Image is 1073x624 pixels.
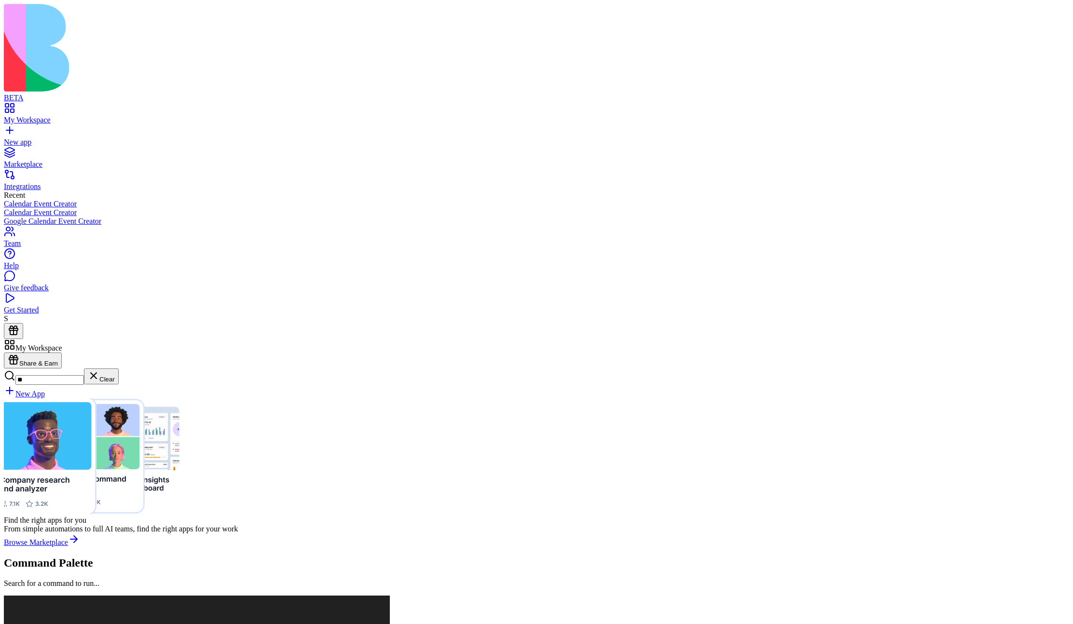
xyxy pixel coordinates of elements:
button: Clear [84,368,119,384]
a: Give feedback [4,275,1069,292]
div: Marketplace [4,160,1069,169]
div: BETA [4,94,1069,102]
a: Team [4,231,1069,248]
a: Marketplace [4,151,1069,169]
span: Recent [4,191,25,199]
div: Find the right apps for you [4,516,1069,525]
span: Clear [99,376,115,383]
span: Share & Earn [19,360,58,367]
div: Give feedback [4,284,1069,292]
img: logo [4,4,392,92]
span: My Workspace [15,344,62,352]
div: From simple automations to full AI teams, find the right apps for your work [4,525,1069,533]
img: Frame_181_egmpey.png [4,398,210,514]
a: Calendar Event Creator [4,208,1069,217]
a: Integrations [4,174,1069,191]
div: Get Started [4,306,1069,314]
button: Share & Earn [4,353,62,368]
a: Browse Marketplace [4,538,80,546]
a: Calendar Event Creator [4,200,1069,208]
a: New App [4,390,45,398]
div: Help [4,261,1069,270]
a: Google Calendar Event Creator [4,217,1069,226]
div: Integrations [4,182,1069,191]
p: Search for a command to run... [4,579,1069,588]
h2: Command Palette [4,556,1069,570]
a: New app [4,129,1069,147]
div: My Workspace [4,116,1069,124]
div: Team [4,239,1069,248]
span: S [4,314,8,323]
a: Help [4,253,1069,270]
a: Get Started [4,297,1069,314]
a: BETA [4,85,1069,102]
a: My Workspace [4,107,1069,124]
div: New app [4,138,1069,147]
